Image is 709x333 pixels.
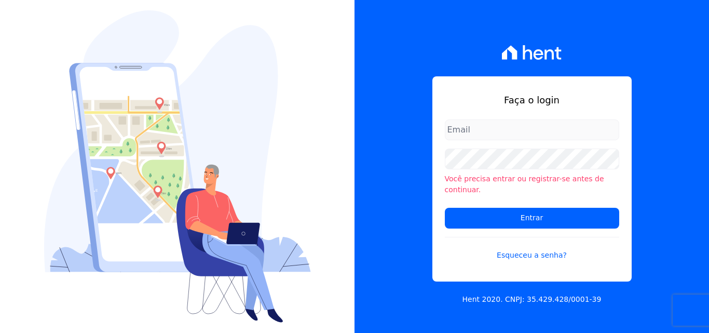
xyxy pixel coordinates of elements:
li: Você precisa entrar ou registrar-se antes de continuar. [445,174,619,195]
h1: Faça o login [445,93,619,107]
img: Login [44,10,311,323]
input: Entrar [445,208,619,229]
p: Hent 2020. CNPJ: 35.429.428/0001-39 [462,294,602,305]
input: Email [445,119,619,140]
a: Esqueceu a senha? [445,237,619,261]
